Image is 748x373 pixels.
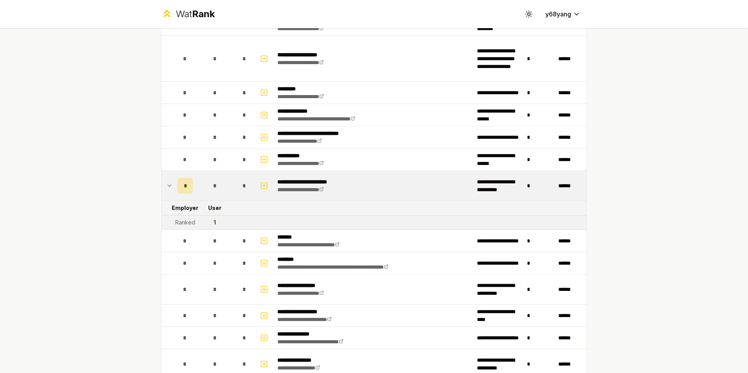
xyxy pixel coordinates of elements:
span: y68yang [545,9,571,19]
div: 1 [214,219,216,226]
td: User [196,201,234,215]
button: y68yang [539,7,587,21]
div: Ranked [175,219,195,226]
span: Rank [192,8,215,20]
div: Wat [176,8,215,20]
td: Employer [174,201,196,215]
a: WatRank [161,8,215,20]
